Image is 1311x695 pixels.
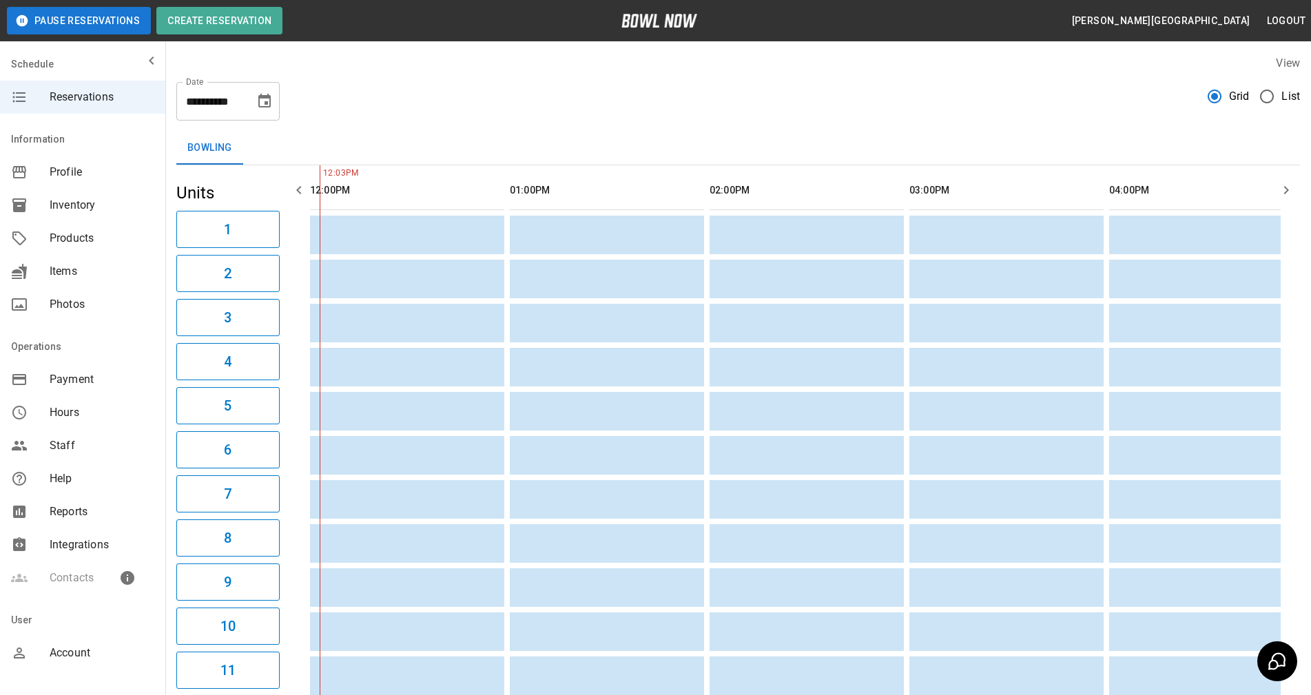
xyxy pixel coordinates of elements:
[621,14,697,28] img: logo
[156,7,282,34] button: Create Reservation
[176,343,280,380] button: 4
[50,263,154,280] span: Items
[7,7,151,34] button: Pause Reservations
[50,230,154,247] span: Products
[50,404,154,421] span: Hours
[251,87,278,115] button: Choose date, selected date is Aug 23, 2025
[50,537,154,553] span: Integrations
[176,563,280,601] button: 9
[176,211,280,248] button: 1
[510,171,704,210] th: 01:00PM
[220,659,236,681] h6: 11
[50,164,154,180] span: Profile
[50,371,154,388] span: Payment
[176,475,280,512] button: 7
[50,197,154,214] span: Inventory
[224,262,231,284] h6: 2
[909,171,1104,210] th: 03:00PM
[710,171,904,210] th: 02:00PM
[224,307,231,329] h6: 3
[1229,88,1250,105] span: Grid
[50,296,154,313] span: Photos
[310,171,504,210] th: 12:00PM
[224,527,231,549] h6: 8
[320,167,323,180] span: 12:03PM
[224,571,231,593] h6: 9
[176,431,280,468] button: 6
[224,439,231,461] h6: 6
[1066,8,1256,34] button: [PERSON_NAME][GEOGRAPHIC_DATA]
[50,470,154,487] span: Help
[50,504,154,520] span: Reports
[176,132,1300,165] div: inventory tabs
[224,218,231,240] h6: 1
[50,89,154,105] span: Reservations
[176,255,280,292] button: 2
[176,387,280,424] button: 5
[176,519,280,557] button: 8
[224,395,231,417] h6: 5
[50,437,154,454] span: Staff
[176,299,280,336] button: 3
[176,182,280,204] h5: Units
[224,351,231,373] h6: 4
[1281,88,1300,105] span: List
[224,483,231,505] h6: 7
[176,132,243,165] button: Bowling
[220,615,236,637] h6: 10
[176,652,280,689] button: 11
[50,645,154,661] span: Account
[1276,56,1300,70] label: View
[176,608,280,645] button: 10
[1261,8,1311,34] button: Logout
